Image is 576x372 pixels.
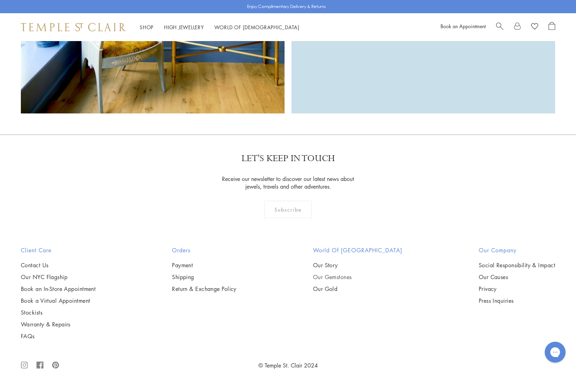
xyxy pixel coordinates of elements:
[21,23,126,31] img: Temple St. Clair
[313,273,402,281] a: Our Gemstones
[172,285,237,293] a: Return & Exchange Policy
[21,309,96,316] a: Stockists
[479,261,555,269] a: Social Responsibility & Impact
[479,246,555,254] h2: Our Company
[264,201,312,218] div: Subscribe
[172,273,237,281] a: Shipping
[164,24,204,31] a: High JewelleryHigh Jewellery
[214,24,299,31] a: World of [DEMOGRAPHIC_DATA]World of [DEMOGRAPHIC_DATA]
[531,22,538,32] a: View Wishlist
[140,23,299,32] nav: Main navigation
[172,261,237,269] a: Payment
[241,152,335,165] p: LET'S KEEP IN TOUCH
[313,246,402,254] h2: World of [GEOGRAPHIC_DATA]
[479,285,555,293] a: Privacy
[541,339,569,365] iframe: Gorgias live chat messenger
[21,285,96,293] a: Book an In-Store Appointment
[21,273,96,281] a: Our NYC Flagship
[549,22,555,32] a: Open Shopping Bag
[479,297,555,304] a: Press Inquiries
[21,297,96,304] a: Book a Virtual Appointment
[479,273,555,281] a: Our Causes
[496,22,503,32] a: Search
[21,320,96,328] a: Warranty & Repairs
[441,23,486,30] a: Book an Appointment
[172,246,237,254] h2: Orders
[313,285,402,293] a: Our Gold
[21,261,96,269] a: Contact Us
[140,24,154,31] a: ShopShop
[247,3,326,10] p: Enjoy Complimentary Delivery & Returns
[21,246,96,254] h2: Client Care
[218,175,359,190] p: Receive our newsletter to discover our latest news about jewels, travels and other adventures.
[21,332,96,340] a: FAQs
[313,261,402,269] a: Our Story
[258,362,318,369] a: © Temple St. Clair 2024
